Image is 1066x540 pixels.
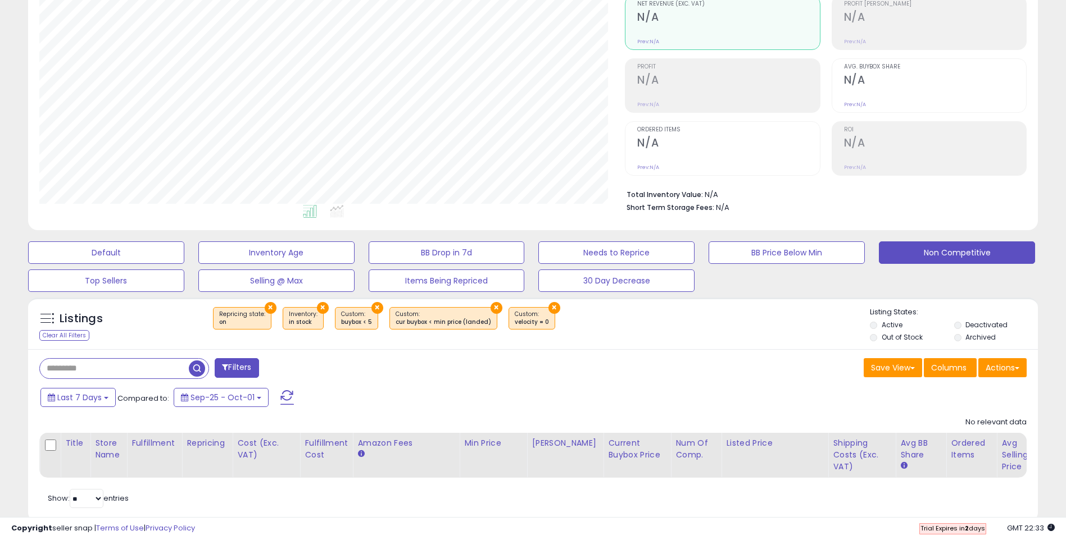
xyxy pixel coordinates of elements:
h2: N/A [637,136,819,152]
button: 30 Day Decrease [538,269,695,292]
div: buybox < 5 [341,318,372,326]
small: Prev: N/A [844,101,866,108]
button: Inventory Age [198,241,355,264]
div: Avg Selling Price [1001,437,1042,473]
div: Min Price [464,437,522,449]
div: Fulfillment Cost [305,437,348,461]
div: in stock [289,318,317,326]
button: Save View [864,358,922,377]
div: [PERSON_NAME] [532,437,598,449]
div: Fulfillment [131,437,177,449]
div: Shipping Costs (Exc. VAT) [833,437,891,473]
button: Sep-25 - Oct-01 [174,388,269,407]
button: Default [28,241,184,264]
button: Selling @ Max [198,269,355,292]
span: Custom: [396,310,491,327]
small: Prev: N/A [637,164,659,171]
span: 2025-10-9 22:33 GMT [1007,523,1055,533]
div: No relevant data [965,417,1027,428]
h5: Listings [60,311,103,327]
span: Last 7 Days [57,392,102,403]
span: Columns [931,362,967,373]
div: cur buybox < min price (landed) [396,318,491,326]
span: Trial Expires in days [920,524,985,533]
span: Sep-25 - Oct-01 [190,392,255,403]
span: Compared to: [117,393,169,404]
div: Clear All Filters [39,330,89,341]
h2: N/A [637,11,819,26]
span: Inventory : [289,310,317,327]
small: Prev: N/A [637,101,659,108]
button: BB Price Below Min [709,241,865,264]
small: Prev: N/A [844,38,866,45]
div: Cost (Exc. VAT) [237,437,295,461]
span: ROI [844,127,1026,133]
button: × [265,302,276,314]
div: Num of Comp. [675,437,716,461]
span: Repricing state : [219,310,265,327]
button: Filters [215,358,258,378]
div: Repricing [187,437,228,449]
button: Items Being Repriced [369,269,525,292]
div: Avg BB Share [900,437,941,461]
span: Custom: [341,310,372,327]
div: Ordered Items [951,437,992,461]
a: Privacy Policy [146,523,195,533]
button: Non Competitive [879,241,1035,264]
button: × [317,302,329,314]
b: Total Inventory Value: [627,190,703,199]
span: Custom: [515,310,549,327]
span: Avg. Buybox Share [844,64,1026,70]
div: Title [65,437,85,449]
button: Needs to Reprice [538,241,695,264]
span: Ordered Items [637,127,819,133]
b: Short Term Storage Fees: [627,203,714,212]
p: Listing States: [870,307,1038,318]
small: Prev: N/A [844,164,866,171]
small: Prev: N/A [637,38,659,45]
div: Listed Price [726,437,823,449]
button: BB Drop in 7d [369,241,525,264]
button: Actions [978,358,1027,377]
span: N/A [716,202,729,213]
a: Terms of Use [96,523,144,533]
h2: N/A [844,136,1026,152]
h2: N/A [637,74,819,89]
label: Active [882,320,902,330]
span: Net Revenue (Exc. VAT) [637,1,819,7]
small: Avg BB Share. [900,461,907,471]
div: on [219,318,265,326]
span: Show: entries [48,493,129,504]
button: Columns [924,358,977,377]
h2: N/A [844,74,1026,89]
button: × [491,302,502,314]
button: Last 7 Days [40,388,116,407]
button: × [548,302,560,314]
span: Profit [PERSON_NAME] [844,1,1026,7]
h2: N/A [844,11,1026,26]
strong: Copyright [11,523,52,533]
label: Archived [965,332,996,342]
button: × [371,302,383,314]
div: Store Name [95,437,122,461]
small: Amazon Fees. [357,449,364,459]
label: Out of Stock [882,332,923,342]
li: N/A [627,187,1018,200]
label: Deactivated [965,320,1008,330]
div: Amazon Fees [357,437,455,449]
div: velocity = 0 [515,318,549,326]
div: Current Buybox Price [608,437,666,461]
button: Top Sellers [28,269,184,292]
b: 2 [965,524,969,533]
div: seller snap | | [11,523,195,534]
span: Profit [637,64,819,70]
